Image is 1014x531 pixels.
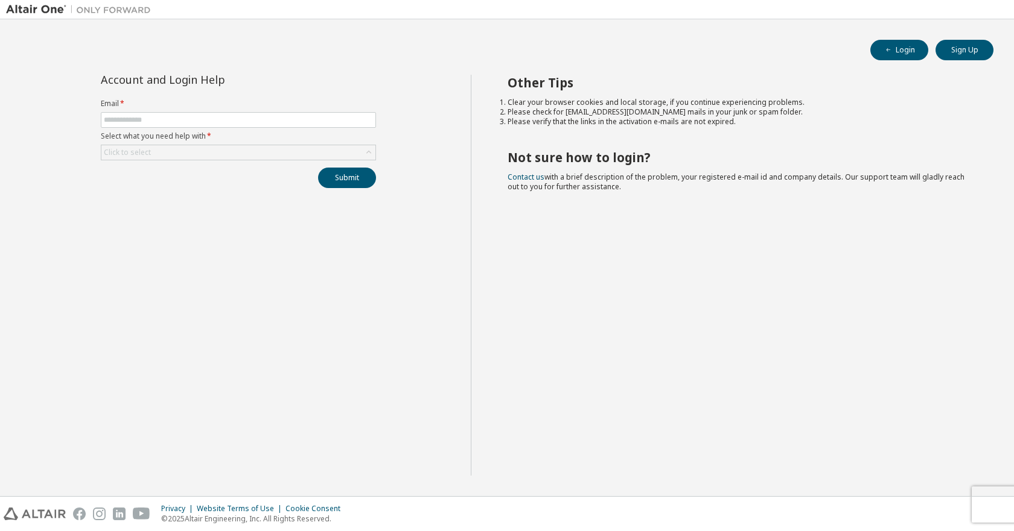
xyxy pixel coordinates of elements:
[133,507,150,520] img: youtube.svg
[197,504,285,514] div: Website Terms of Use
[508,149,972,165] h2: Not sure how to login?
[161,514,348,524] p: © 2025 Altair Engineering, Inc. All Rights Reserved.
[6,4,157,16] img: Altair One
[285,504,348,514] div: Cookie Consent
[508,75,972,90] h2: Other Tips
[870,40,928,60] button: Login
[508,172,544,182] a: Contact us
[508,172,965,192] span: with a brief description of the problem, your registered e-mail id and company details. Our suppo...
[936,40,993,60] button: Sign Up
[4,507,66,520] img: altair_logo.svg
[161,504,197,514] div: Privacy
[73,507,86,520] img: facebook.svg
[101,145,375,160] div: Click to select
[508,98,972,107] li: Clear your browser cookies and local storage, if you continue experiencing problems.
[101,99,376,108] label: Email
[93,507,106,520] img: instagram.svg
[101,75,321,84] div: Account and Login Help
[508,117,972,127] li: Please verify that the links in the activation e-mails are not expired.
[104,148,151,157] div: Click to select
[113,507,126,520] img: linkedin.svg
[508,107,972,117] li: Please check for [EMAIL_ADDRESS][DOMAIN_NAME] mails in your junk or spam folder.
[101,131,376,141] label: Select what you need help with
[318,168,376,188] button: Submit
